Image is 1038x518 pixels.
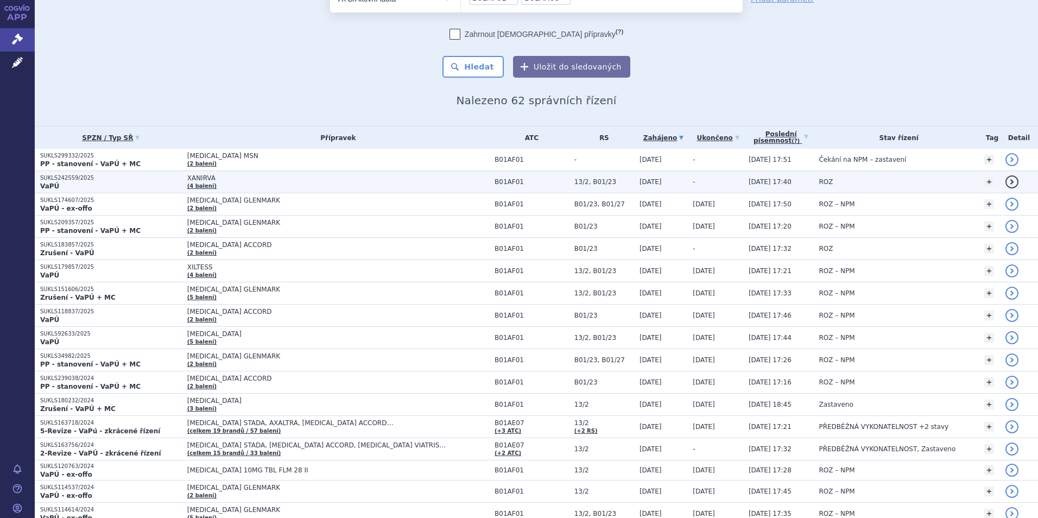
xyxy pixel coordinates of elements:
a: (+2 RS) [574,428,598,434]
span: [DATE] 17:45 [749,488,792,495]
a: Zahájeno [640,130,687,146]
span: 13/2 [574,445,634,453]
p: SUKLS239038/2024 [40,375,182,382]
span: [DATE] 17:46 [749,312,792,319]
strong: VaPÚ [40,271,59,279]
span: [DATE] [640,312,662,319]
span: [MEDICAL_DATA] STADA, [MEDICAL_DATA] ACCORD, [MEDICAL_DATA] VIATRIS… [187,441,459,449]
a: detail [1005,242,1018,255]
a: (5 balení) [187,339,217,345]
span: [DATE] [640,200,662,208]
span: B01AF01 [495,356,569,364]
span: ROZ – NPM [819,356,855,364]
a: (4 balení) [187,272,217,278]
a: + [984,355,994,365]
a: + [984,177,994,187]
span: 13/2, B01/23 [574,510,634,517]
span: B01/23 [574,223,634,230]
span: [DATE] 17:20 [749,223,792,230]
span: B01AF01 [495,510,569,517]
a: (celkem 19 brandů / 57 balení) [187,428,281,434]
span: [DATE] [640,488,662,495]
span: B01AF01 [495,312,569,319]
a: (2 balení) [187,228,217,233]
a: + [984,266,994,276]
th: Stav řízení [813,127,979,149]
span: [DATE] [640,423,662,431]
a: detail [1005,485,1018,498]
span: [DATE] 17:32 [749,445,792,453]
span: B01/23 [574,378,634,386]
a: detail [1005,331,1018,344]
a: (+3 ATC) [495,428,521,434]
a: (2 balení) [187,317,217,323]
span: [DATE] [693,488,715,495]
span: - [693,445,695,453]
span: ROZ – NPM [819,488,855,495]
span: [DATE] [693,267,715,275]
span: [MEDICAL_DATA] [187,330,459,338]
a: (2 balení) [187,205,217,211]
span: [MEDICAL_DATA] GLENMARK [187,506,459,514]
p: SUKLS163718/2024 [40,419,182,427]
span: B01AF01 [495,223,569,230]
span: [DATE] [693,466,715,474]
a: detail [1005,264,1018,277]
span: XANIRVA [187,174,459,182]
p: SUKLS180232/2024 [40,397,182,405]
span: B01AF01 [495,466,569,474]
span: ROZ – NPM [819,223,855,230]
span: [DATE] [640,267,662,275]
span: B01/23, B01/27 [574,200,634,208]
span: [DATE] 17:33 [749,289,792,297]
span: [DATE] [693,378,715,386]
span: [DATE] [693,312,715,319]
span: 13/2, B01/23 [574,178,634,186]
span: ROZ – NPM [819,334,855,342]
a: detail [1005,309,1018,322]
p: SUKLS242559/2025 [40,174,182,182]
span: ROZ – NPM [819,267,855,275]
span: [DATE] 17:50 [749,200,792,208]
span: [DATE] 17:21 [749,267,792,275]
a: + [984,288,994,298]
span: ROZ – NPM [819,312,855,319]
a: + [984,400,994,409]
a: + [984,311,994,320]
a: + [984,333,994,343]
a: (2 balení) [187,383,217,389]
span: [MEDICAL_DATA] ACCORD [187,241,459,249]
span: [DATE] 17:51 [749,156,792,163]
strong: VaPÚ - ex-offo [40,492,92,500]
strong: Zrušení - VaPÚ [40,249,94,257]
span: Čekání na NPM – zastavení [819,156,906,163]
strong: PP - stanovení - VaPÚ + MC [40,227,141,235]
span: 13/2 [574,401,634,408]
span: B01AF01 [495,178,569,186]
span: [DATE] [693,334,715,342]
span: B01AF01 [495,267,569,275]
p: SUKLS120763/2024 [40,463,182,470]
a: + [984,422,994,432]
span: [DATE] [640,334,662,342]
span: B01AF01 [495,245,569,252]
strong: VaPÚ - ex-offo [40,205,92,212]
strong: PP - stanovení - VaPÚ + MC [40,160,141,168]
span: B01AF01 [495,401,569,408]
a: + [984,222,994,231]
span: [DATE] [640,401,662,408]
a: + [984,244,994,254]
span: 13/2, B01/23 [574,267,634,275]
a: (2 balení) [187,161,217,167]
a: + [984,377,994,387]
a: (4 balení) [187,183,217,189]
a: detail [1005,153,1018,166]
strong: 5-Revize - VaPú - zkrácené řízení [40,427,160,435]
a: detail [1005,220,1018,233]
span: B01AE07 [495,419,569,427]
a: + [984,199,994,209]
span: [DATE] [640,156,662,163]
th: Tag [979,127,1000,149]
span: ROZ – NPM [819,378,855,386]
span: [DATE] [640,178,662,186]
